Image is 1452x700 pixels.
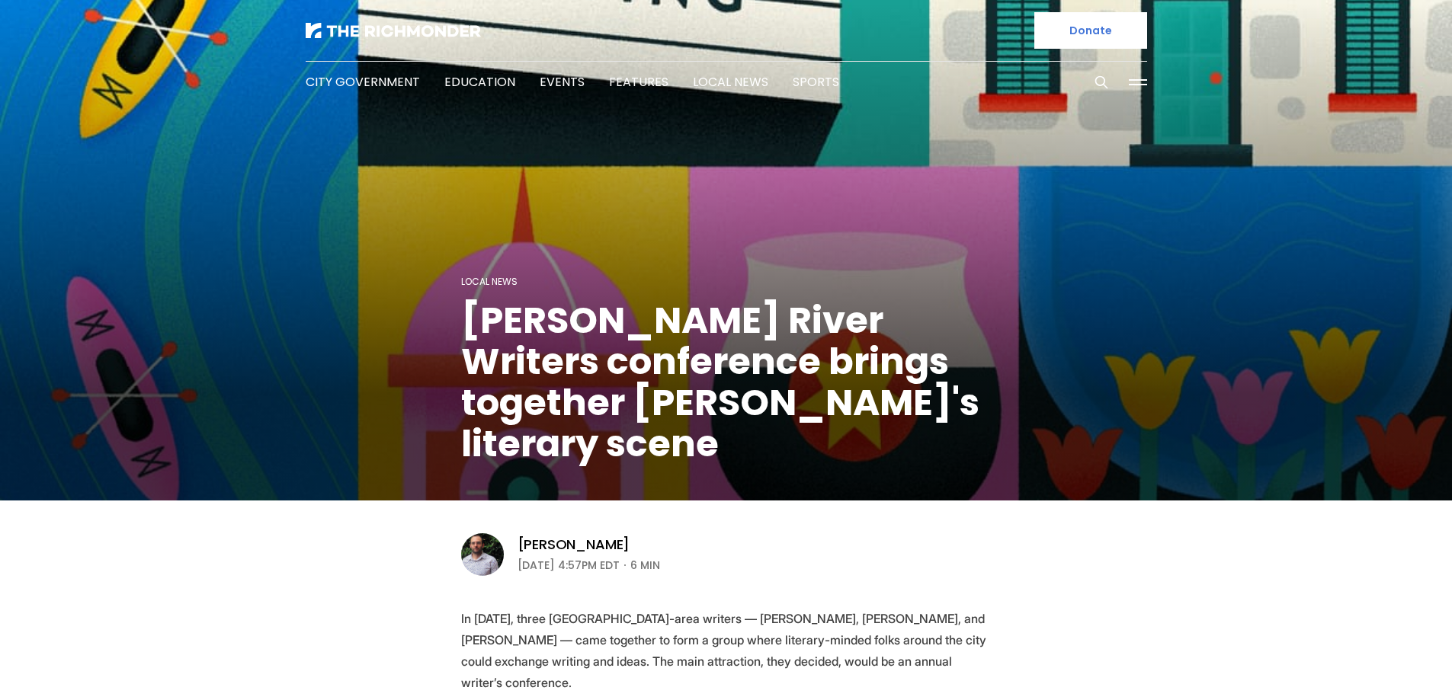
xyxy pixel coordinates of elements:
button: Search this site [1090,71,1113,94]
time: [DATE] 4:57PM EDT [518,556,620,574]
a: Features [609,73,668,91]
a: City Government [306,73,420,91]
img: The Richmonder [306,23,481,38]
a: Local News [461,275,518,288]
p: In [DATE], three [GEOGRAPHIC_DATA]-area writers — [PERSON_NAME], [PERSON_NAME], and [PERSON_NAME]... [461,608,992,693]
a: Education [444,73,515,91]
h1: [PERSON_NAME] River Writers conference brings together [PERSON_NAME]'s literary scene [461,300,992,465]
a: Local News [693,73,768,91]
span: 6 min [630,556,660,574]
img: Brandon Haffner [461,533,504,576]
a: Events [540,73,585,91]
a: Sports [793,73,839,91]
a: Donate [1034,12,1147,49]
a: [PERSON_NAME] [518,535,630,554]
